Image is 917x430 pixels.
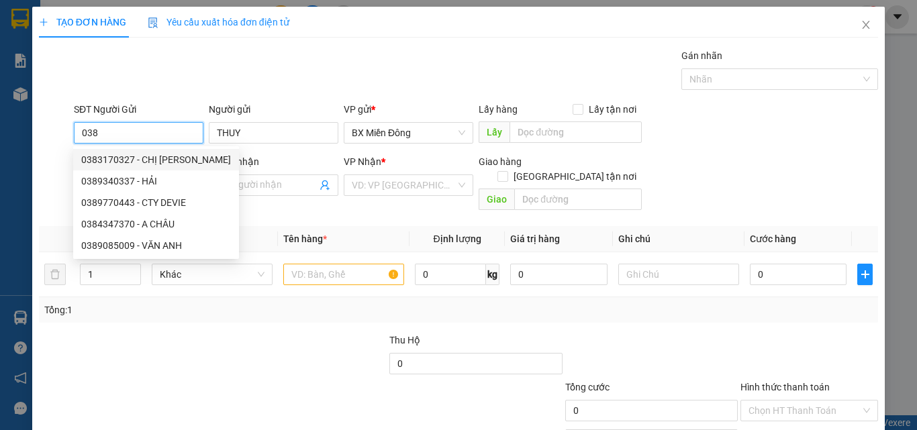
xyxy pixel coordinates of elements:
span: plus [858,269,872,280]
div: 0389770443 - CTY DEVIE [73,192,239,213]
label: Hình thức thanh toán [740,382,830,392]
span: Định lượng [433,233,481,244]
span: [GEOGRAPHIC_DATA] tận nơi [508,169,642,184]
div: 0383170327 - CHỊ THÙY [73,149,239,170]
span: plus [39,17,48,27]
div: VP gửi [344,102,473,117]
span: Lấy hàng [479,104,518,115]
div: 0389340337 - HẢI [73,170,239,192]
img: icon [148,17,158,28]
input: Dọc đường [514,189,642,210]
span: Thu Hộ [389,335,420,345]
div: 0384347370 - A CHÂU [81,217,231,231]
th: Ghi chú [613,226,744,252]
span: Giá trị hàng [510,233,560,244]
div: Người gửi [209,102,338,117]
span: Tổng cước [565,382,610,392]
span: VP Nhận [344,156,381,167]
span: Giao [479,189,514,210]
div: Tổng: 1 [44,303,355,317]
div: 0389085009 - VĂN ANH [73,235,239,256]
input: 0 [510,264,607,285]
span: Tên hàng [283,233,327,244]
input: VD: Bàn, Ghế [283,264,404,285]
div: 0383170327 - CHỊ [PERSON_NAME] [81,152,231,167]
label: Gán nhãn [681,50,722,61]
div: SĐT Người Gửi [74,102,203,117]
span: Lấy [479,121,510,143]
span: kg [486,264,499,285]
span: close [861,19,871,30]
button: delete [44,264,66,285]
div: 0389770443 - CTY DEVIE [81,195,231,210]
span: Lấy tận nơi [583,102,642,117]
div: Người nhận [209,154,338,169]
div: 0389085009 - VĂN ANH [81,238,231,253]
button: Close [847,7,885,44]
span: user-add [320,180,330,191]
span: Giao hàng [479,156,522,167]
span: BX Miền Đông [352,123,465,143]
div: 0384347370 - A CHÂU [73,213,239,235]
div: 0389340337 - HẢI [81,174,231,189]
input: Ghi Chú [618,264,739,285]
button: plus [857,264,873,285]
span: TẠO ĐƠN HÀNG [39,17,126,28]
span: Cước hàng [750,233,796,244]
span: Khác [160,264,264,284]
input: Dọc đường [510,121,642,143]
span: Yêu cầu xuất hóa đơn điện tử [148,17,289,28]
